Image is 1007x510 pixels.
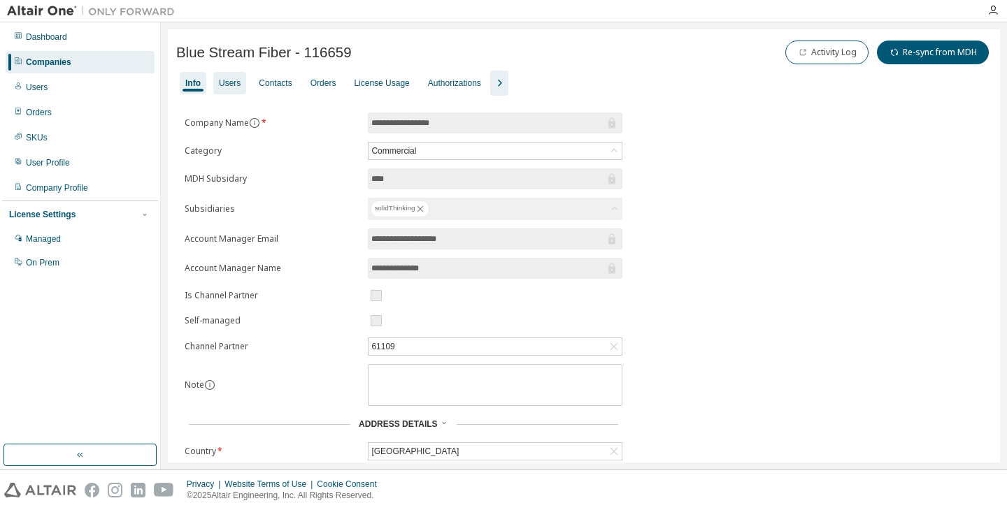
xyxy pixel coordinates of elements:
[154,483,174,497] img: youtube.svg
[317,479,385,490] div: Cookie Consent
[26,31,67,43] div: Dashboard
[185,341,359,352] label: Channel Partner
[259,78,292,89] div: Contacts
[428,78,481,89] div: Authorizations
[785,41,869,64] button: Activity Log
[359,419,437,429] span: Address Details
[368,198,622,220] div: solidThinking
[4,483,76,497] img: altair_logo.svg
[354,78,409,89] div: License Usage
[224,479,317,490] div: Website Terms of Use
[310,78,336,89] div: Orders
[185,315,359,326] label: Self-managed
[185,117,359,129] label: Company Name
[877,41,989,64] button: Re-sync from MDH
[185,379,204,391] label: Note
[26,157,70,168] div: User Profile
[176,45,351,61] span: Blue Stream Fiber - 116659
[26,57,71,68] div: Companies
[185,173,359,184] label: MDH Subsidary
[26,182,88,194] div: Company Profile
[369,444,461,459] div: [GEOGRAPHIC_DATA]
[26,107,52,118] div: Orders
[219,78,241,89] div: Users
[369,143,622,159] div: Commercial
[26,82,48,93] div: Users
[185,145,359,156] label: Category
[187,490,385,502] p: © 2025 Altair Engineering, Inc. All Rights Reserved.
[131,483,145,497] img: linkedin.svg
[185,263,359,274] label: Account Manager Name
[108,483,122,497] img: instagram.svg
[185,446,359,457] label: Country
[369,339,397,354] div: 61109
[185,203,359,214] label: Subsidiaries
[85,483,99,497] img: facebook.svg
[369,143,418,159] div: Commercial
[7,4,182,18] img: Altair One
[369,338,622,355] div: 61109
[185,78,201,89] div: Info
[204,379,215,391] button: information
[185,233,359,245] label: Account Manager Email
[369,443,622,460] div: [GEOGRAPHIC_DATA]
[26,132,48,143] div: SKUs
[26,233,61,245] div: Managed
[187,479,224,490] div: Privacy
[185,290,359,301] label: Is Channel Partner
[371,201,429,217] div: solidThinking
[26,257,59,268] div: On Prem
[249,117,260,129] button: information
[9,209,76,220] div: License Settings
